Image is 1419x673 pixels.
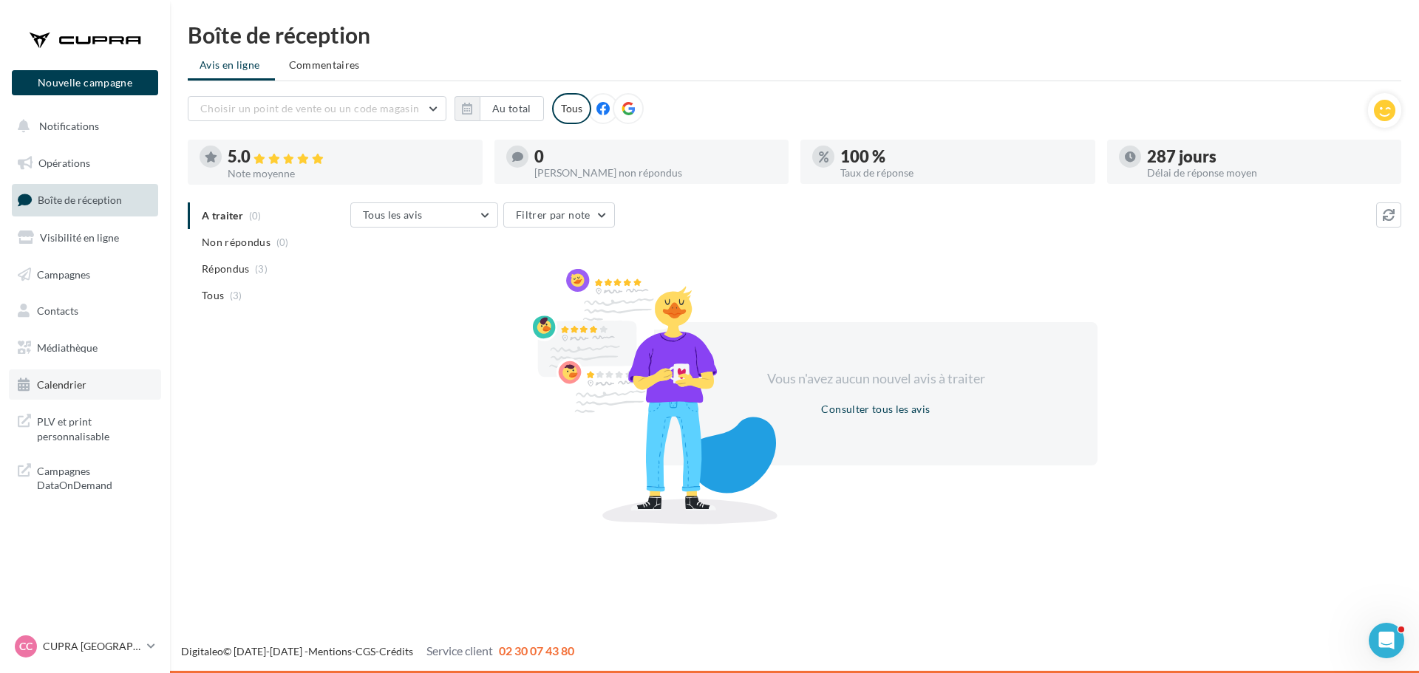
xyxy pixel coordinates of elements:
[37,461,152,493] span: Campagnes DataOnDemand
[200,102,419,115] span: Choisir un point de vente ou un code magasin
[9,332,161,363] a: Médiathèque
[9,148,161,179] a: Opérations
[39,120,99,132] span: Notifications
[202,262,250,276] span: Répondus
[37,341,98,354] span: Médiathèque
[9,369,161,400] a: Calendrier
[255,263,268,275] span: (3)
[38,194,122,206] span: Boîte de réception
[12,632,158,660] a: CC CUPRA [GEOGRAPHIC_DATA]
[1147,148,1390,165] div: 287 jours
[43,639,141,654] p: CUPRA [GEOGRAPHIC_DATA]
[276,236,289,248] span: (0)
[202,288,224,303] span: Tous
[749,369,1003,389] div: Vous n'avez aucun nouvel avis à traiter
[9,222,161,253] a: Visibilité en ligne
[9,111,155,142] button: Notifications
[355,645,375,657] a: CGS
[499,643,574,657] span: 02 30 07 43 80
[815,400,936,418] button: Consulter tous les avis
[455,96,544,121] button: Au total
[503,202,615,228] button: Filtrer par note
[37,378,86,391] span: Calendrier
[228,148,471,165] div: 5.0
[9,455,161,499] a: Campagnes DataOnDemand
[308,645,352,657] a: Mentions
[9,295,161,327] a: Contacts
[188,24,1401,46] div: Boîte de réception
[181,645,574,657] span: © [DATE]-[DATE] - - -
[40,231,119,244] span: Visibilité en ligne
[1147,168,1390,178] div: Délai de réponse moyen
[840,148,1083,165] div: 100 %
[552,93,591,124] div: Tous
[19,639,33,654] span: CC
[181,645,223,657] a: Digitaleo
[480,96,544,121] button: Au total
[363,208,423,221] span: Tous les avis
[379,645,413,657] a: Crédits
[228,168,471,179] div: Note moyenne
[230,290,242,301] span: (3)
[426,643,493,657] span: Service client
[9,184,161,216] a: Boîte de réception
[289,58,360,71] span: Commentaires
[202,235,270,250] span: Non répondus
[38,157,90,169] span: Opérations
[188,96,446,121] button: Choisir un point de vente ou un code magasin
[534,168,777,178] div: [PERSON_NAME] non répondus
[534,148,777,165] div: 0
[1369,623,1404,658] iframe: Intercom live chat
[350,202,498,228] button: Tous les avis
[37,304,78,317] span: Contacts
[37,267,90,280] span: Campagnes
[840,168,1083,178] div: Taux de réponse
[37,411,152,443] span: PLV et print personnalisable
[9,259,161,290] a: Campagnes
[12,70,158,95] button: Nouvelle campagne
[9,406,161,449] a: PLV et print personnalisable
